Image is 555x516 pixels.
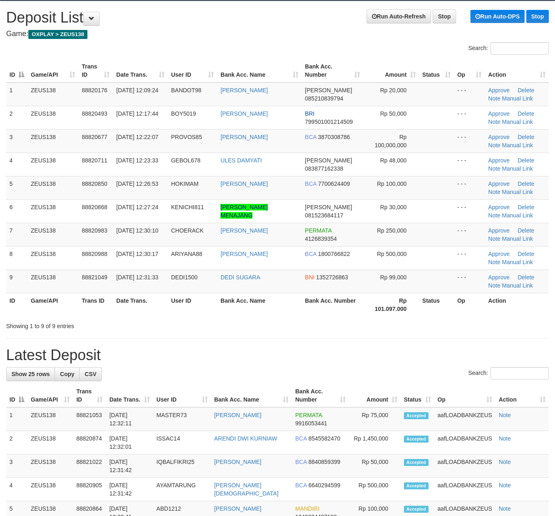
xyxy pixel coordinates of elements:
[502,282,533,289] a: Manual Link
[153,384,211,407] th: User ID: activate to sort column ascending
[305,110,314,117] span: BRI
[116,227,158,234] span: [DATE] 12:30:10
[499,435,511,442] a: Note
[220,110,268,117] a: [PERSON_NAME]
[82,134,107,140] span: 88820677
[488,259,500,265] a: Note
[171,180,199,187] span: HOKIMAM
[28,223,78,246] td: ZEUS138
[295,435,307,442] span: BCA
[305,165,343,172] span: Copy 083877162338 to clipboard
[85,371,96,377] span: CSV
[153,431,211,454] td: ISSAC14
[318,180,350,187] span: Copy 7700624409 to clipboard
[305,119,353,125] span: Copy 799501001214509 to clipboard
[6,106,28,129] td: 2
[214,459,261,465] a: [PERSON_NAME]
[220,157,262,164] a: ULES DAMYATI
[404,459,429,466] span: Accepted
[214,505,261,512] a: [PERSON_NAME]
[454,59,485,82] th: Op: activate to sort column ascending
[6,129,28,153] td: 3
[116,251,158,257] span: [DATE] 12:30:17
[116,180,158,187] span: [DATE] 12:26:53
[82,227,107,234] span: 88820983
[488,282,500,289] a: Note
[454,246,485,269] td: - - -
[485,59,549,82] th: Action: activate to sort column ascending
[171,134,202,140] span: PROVOS85
[502,119,533,125] a: Manual Link
[363,293,419,316] th: Rp 101.097.000
[28,129,78,153] td: ZEUS138
[308,435,340,442] span: Copy 8545582470 to clipboard
[468,367,549,379] label: Search:
[220,204,268,219] a: [PERSON_NAME] MENAJANG
[106,431,153,454] td: [DATE] 12:32:01
[6,176,28,199] td: 5
[404,482,429,489] span: Accepted
[106,454,153,478] td: [DATE] 12:31:42
[82,157,107,164] span: 88820711
[82,180,107,187] span: 88820850
[502,189,533,195] a: Manual Link
[153,407,211,431] td: MASTER73
[499,482,511,489] a: Note
[295,482,307,489] span: BCA
[82,204,107,210] span: 88820868
[305,134,316,140] span: BCA
[220,134,268,140] a: [PERSON_NAME]
[470,10,525,23] a: Run Auto-DPS
[211,384,292,407] th: Bank Acc. Name: activate to sort column ascending
[404,412,429,419] span: Accepted
[6,293,28,316] th: ID
[6,478,28,501] td: 4
[106,384,153,407] th: Date Trans.: activate to sort column ascending
[113,59,167,82] th: Date Trans.: activate to sort column ascending
[113,293,167,316] th: Date Trans.
[468,42,549,55] label: Search:
[488,134,509,140] a: Approve
[488,142,500,148] a: Note
[491,42,549,55] input: Search:
[171,251,202,257] span: ARIYANA88
[305,227,332,234] span: PERMATA
[168,293,218,316] th: User ID
[60,371,74,377] span: Copy
[349,431,400,454] td: Rp 1,450,000
[363,59,419,82] th: Amount: activate to sort column ascending
[434,478,495,501] td: aafLOADBANKZEUS
[502,212,533,219] a: Manual Link
[488,204,509,210] a: Approve
[518,157,534,164] a: Delete
[171,110,196,117] span: BOY5019
[518,274,534,281] a: Delete
[499,505,511,512] a: Note
[6,9,549,26] h1: Deposit List
[6,59,28,82] th: ID: activate to sort column descending
[375,134,407,148] span: Rp 100,000,000
[488,180,509,187] a: Approve
[6,82,28,106] td: 1
[171,157,201,164] span: GEBOL678
[171,87,202,94] span: BANDOT98
[485,293,549,316] th: Action
[302,293,364,316] th: Bank Acc. Number
[308,459,340,465] span: Copy 8840859399 to clipboard
[488,189,500,195] a: Note
[28,199,78,223] td: ZEUS138
[305,251,316,257] span: BCA
[404,436,429,443] span: Accepted
[349,478,400,501] td: Rp 500,000
[153,478,211,501] td: AYAMTARUNG
[82,87,107,94] span: 88820176
[404,506,429,513] span: Accepted
[502,95,533,102] a: Manual Link
[116,204,158,210] span: [DATE] 12:27:24
[488,157,509,164] a: Approve
[220,87,268,94] a: [PERSON_NAME]
[349,384,400,407] th: Amount: activate to sort column ascending
[28,246,78,269] td: ZEUS138
[73,431,106,454] td: 88820874
[116,87,158,94] span: [DATE] 12:09:24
